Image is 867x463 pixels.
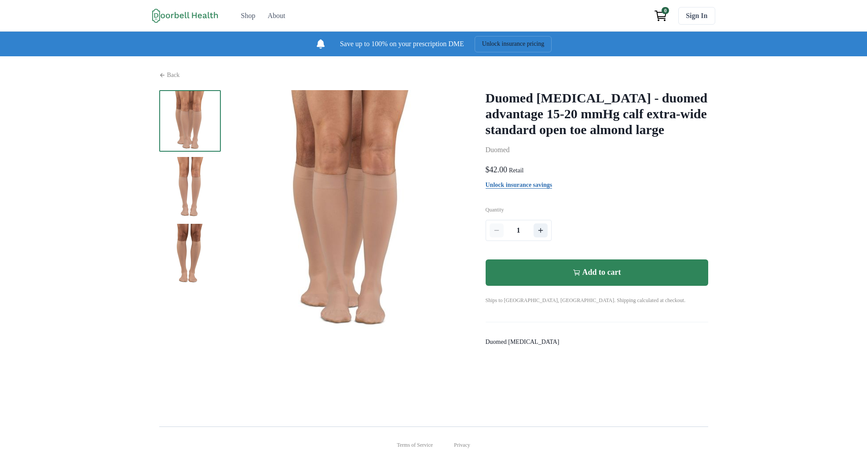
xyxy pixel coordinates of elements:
h2: Duomed [MEDICAL_DATA] - duomed advantage 15-20 mmHg calf extra-wide standard open toe almond large [486,90,708,138]
span: Duomed [MEDICAL_DATA] [486,339,560,345]
p: Duomed [486,145,708,155]
button: Add to cart [486,259,708,286]
a: Unlock insurance savings [486,182,552,189]
img: n4zx4zwu3r705adwlrbf8d9t975e [228,90,474,336]
div: Shop [241,11,256,21]
a: Privacy [454,441,470,449]
div: About [267,11,285,21]
p: Add to cart [582,268,621,277]
button: Increment [534,223,548,237]
a: Sign In [678,7,715,25]
button: Unlock insurance pricing [475,36,552,52]
p: Back [167,70,180,80]
span: 0 [662,7,669,14]
p: $42.00 [486,164,508,176]
a: Terms of Service [397,441,433,449]
p: Save up to 100% on your prescription DME [340,39,464,49]
a: Shop [236,7,261,25]
button: Decrement [490,223,504,237]
a: About [262,7,290,25]
img: n4zx4zwu3r705adwlrbf8d9t975e [159,90,221,152]
p: Ships to [GEOGRAPHIC_DATA], [GEOGRAPHIC_DATA]. Shipping calculated at checkout. [486,286,708,304]
p: Retail [509,166,523,175]
img: 2m2yypfggm4ejx3vveexcstbse2j [159,157,221,219]
p: Quantity [486,206,708,214]
span: 1 [517,225,520,236]
img: bv1ch5q5nyzwoanbyhsgxw92vsb4 [159,224,221,285]
a: View cart [650,7,671,25]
